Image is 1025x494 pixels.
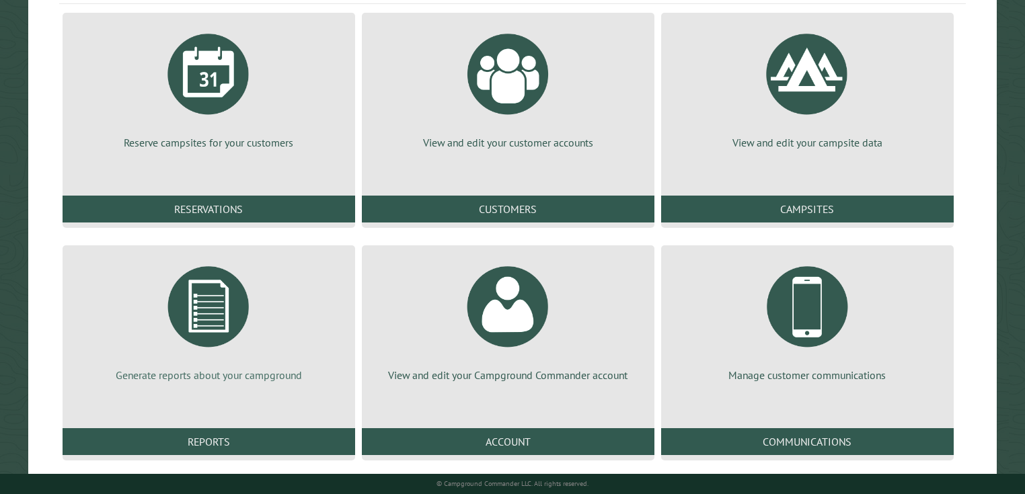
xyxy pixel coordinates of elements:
[378,256,638,382] a: View and edit your Campground Commander account
[378,368,638,382] p: View and edit your Campground Commander account
[677,135,938,150] p: View and edit your campsite data
[79,256,339,382] a: Generate reports about your campground
[362,196,654,222] a: Customers
[362,428,654,455] a: Account
[79,135,339,150] p: Reserve campsites for your customers
[661,428,954,455] a: Communications
[63,196,355,222] a: Reservations
[661,196,954,222] a: Campsites
[378,135,638,150] p: View and edit your customer accounts
[79,24,339,150] a: Reserve campsites for your customers
[79,368,339,382] p: Generate reports about your campground
[436,479,589,488] small: © Campground Commander LLC. All rights reserved.
[63,428,355,455] a: Reports
[677,368,938,382] p: Manage customer communications
[677,24,938,150] a: View and edit your campsite data
[378,24,638,150] a: View and edit your customer accounts
[677,256,938,382] a: Manage customer communications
